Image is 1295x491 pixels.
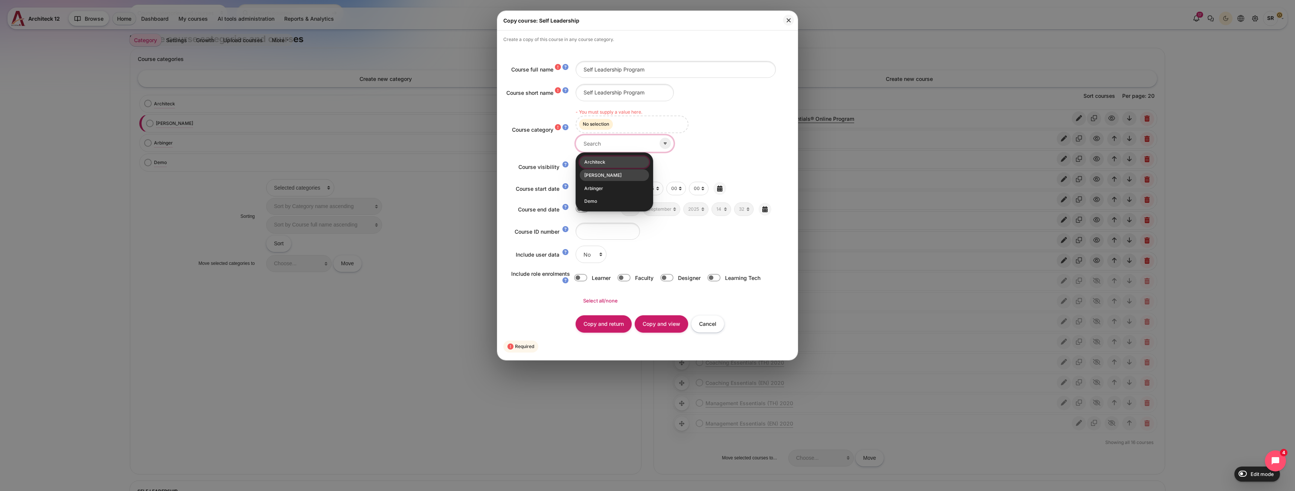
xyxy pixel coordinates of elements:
i: Help with Course start date [562,184,568,190]
a: Help [561,88,570,94]
div: Learner [576,274,611,282]
input: Copy and view [635,315,688,332]
i: Help with Course end date [562,205,568,211]
a: Help [561,227,570,233]
a: Select all/none [576,293,625,309]
i: Calendar [715,184,724,193]
li: Arbinger [580,182,649,194]
label: Include role enrolments [511,270,570,278]
i: Help with Course ID number [562,227,568,233]
i: Help with Course full name [562,65,568,71]
a: Help [561,65,570,71]
label: Course ID number [515,228,559,235]
i: Required field [507,343,515,350]
label: Course end date [518,205,559,213]
i: Help with Include role enrolments [562,278,568,284]
input: Search [576,135,674,152]
i: Help with Course category [562,125,568,131]
div: Learning Tech [709,274,760,282]
input: Copy and return [576,315,632,332]
i: Required [555,125,561,131]
ul: Suggestions [576,152,653,211]
label: Course full name [511,66,553,73]
label: Course category [512,126,553,133]
i: Help with Course visibility [562,162,568,168]
div: Designer [662,274,701,282]
a: Help [561,184,570,190]
a: Calendar [713,182,726,195]
div: - You must supply a value here. [576,109,792,116]
li: Demo [580,196,649,207]
a: Help [561,125,570,131]
label: Course visibility [518,164,559,170]
i: Calendar [760,205,769,214]
i: Help with Course short name [562,88,568,94]
span: No selection [579,119,613,130]
h5: Copy course: Self Leadership [503,17,579,24]
div: Required [503,341,538,353]
button: Close [783,15,794,26]
label: Include user data [516,251,559,258]
a: Calendar [759,203,771,216]
div: Faculty [619,274,654,282]
input: Cancel [691,315,724,332]
div: Create a copy of this course in any course category. [503,36,792,43]
i: Required [555,65,561,71]
a: Help [561,162,570,168]
li: Architeck [580,157,649,168]
i: Help with Include user data [562,250,568,256]
li: [PERSON_NAME] [580,169,649,181]
label: Course short name [506,90,553,96]
a: Help [561,205,570,211]
i: Required [555,88,561,94]
a: Help [561,250,570,256]
label: Course start date [516,185,559,193]
a: Help [561,278,570,284]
